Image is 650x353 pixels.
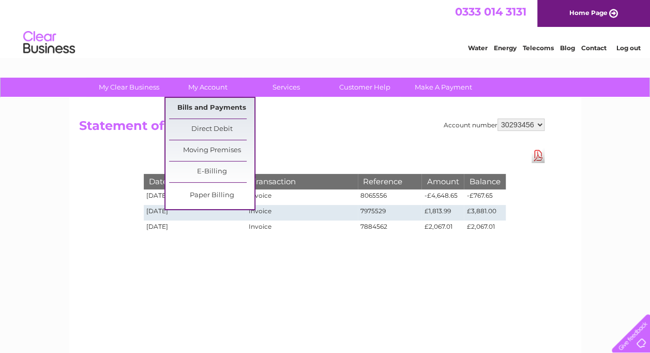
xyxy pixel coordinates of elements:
[169,119,254,140] a: Direct Debit
[169,161,254,182] a: E-Billing
[79,119,545,138] h2: Statement of Accounts
[246,189,357,205] td: Invoice
[358,205,422,220] td: 7975529
[246,174,357,189] th: Transaction
[358,174,422,189] th: Reference
[464,205,505,220] td: £3,881.00
[532,148,545,163] a: Download Pdf
[246,205,357,220] td: Invoice
[560,44,575,52] a: Blog
[169,98,254,119] a: Bills and Payments
[358,189,422,205] td: 8065556
[523,44,554,52] a: Telecoms
[494,44,517,52] a: Energy
[464,189,505,205] td: -£767.65
[468,44,488,52] a: Water
[421,205,464,220] td: £1,813.99
[464,220,505,236] td: £2,067.01
[86,78,172,97] a: My Clear Business
[81,6,570,50] div: Clear Business is a trading name of Verastar Limited (registered in [GEOGRAPHIC_DATA] No. 3667643...
[421,220,464,236] td: £2,067.01
[144,174,246,189] th: Date
[421,174,464,189] th: Amount
[455,5,526,18] a: 0333 014 3131
[444,119,545,131] div: Account number
[144,220,246,236] td: [DATE]
[169,140,254,161] a: Moving Premises
[358,220,422,236] td: 7884562
[246,220,357,236] td: Invoice
[322,78,407,97] a: Customer Help
[144,205,246,220] td: [DATE]
[169,185,254,206] a: Paper Billing
[581,44,607,52] a: Contact
[144,189,246,205] td: [DATE]
[244,78,329,97] a: Services
[23,27,75,58] img: logo.png
[464,174,505,189] th: Balance
[421,189,464,205] td: -£4,648.65
[616,44,640,52] a: Log out
[401,78,486,97] a: Make A Payment
[165,78,250,97] a: My Account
